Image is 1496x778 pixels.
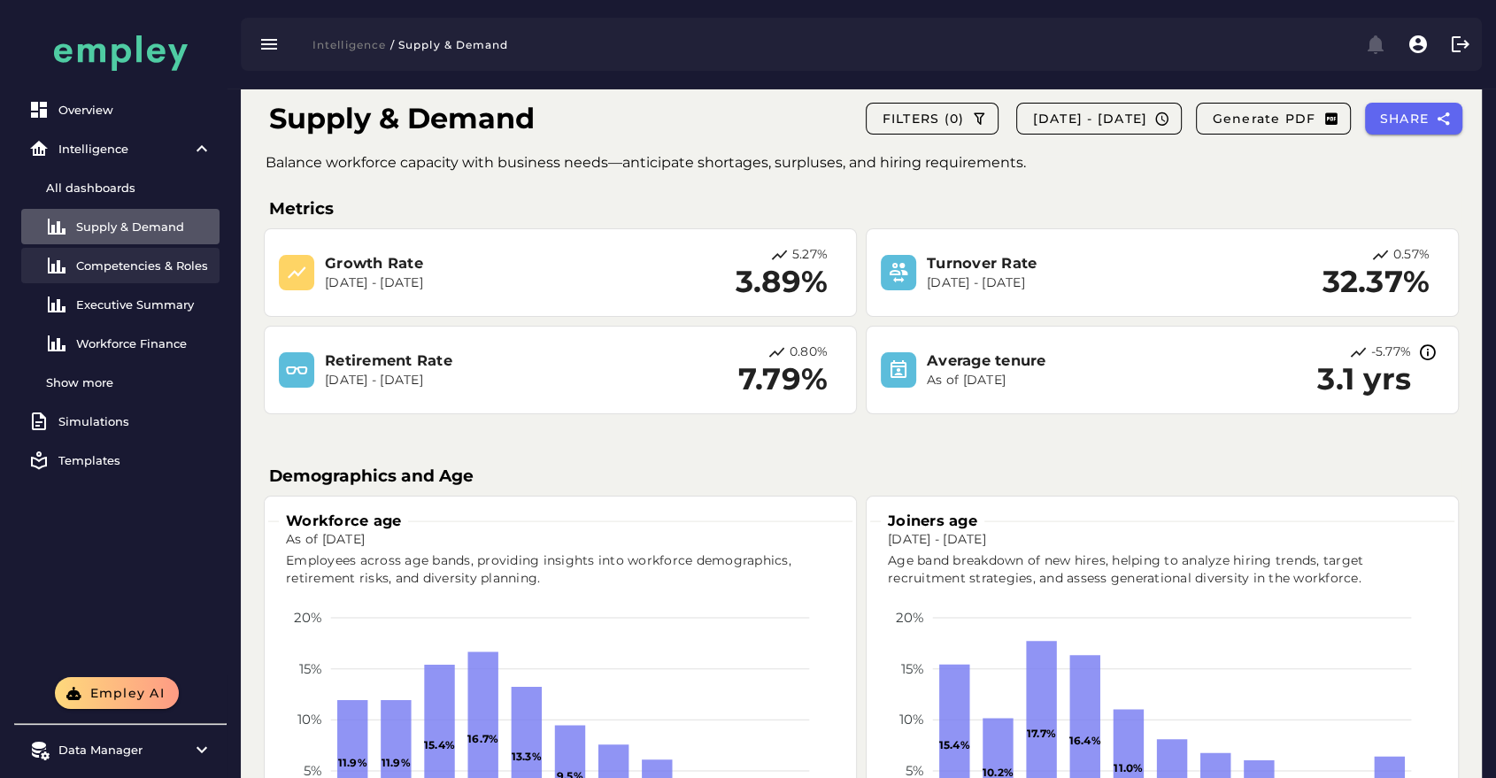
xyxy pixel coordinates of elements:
div: Executive Summary [76,297,212,312]
div: Competencies & Roles [76,258,212,273]
div: All dashboards [46,181,212,195]
a: Workforce Finance [21,326,220,361]
button: FILTERS (0) [866,103,999,135]
h3: Workforce age [279,511,408,531]
div: Employees across age bands, providing insights into workforce demographics, retirement risks, and... [275,542,852,598]
h2: 7.79% [738,362,828,397]
p: [DATE] - [DATE] [927,274,1208,292]
p: [DATE] - [DATE] [325,274,606,292]
span: Generate PDF [1211,111,1315,127]
h3: Demographics and Age [269,464,1454,489]
span: [DATE] - [DATE] [1031,111,1147,127]
div: Simulations [58,414,212,428]
div: Show more [46,375,212,389]
tspan: 20% [896,609,924,626]
span: / Supply & Demand [389,38,508,51]
button: Empley AI [55,677,179,709]
div: Intelligence [58,142,182,156]
p: 5.27% [792,246,828,265]
p: [DATE] - [DATE] [325,372,606,389]
span: Intelligence [312,38,386,51]
a: Supply & Demand [21,209,220,244]
p: 0.80% [790,343,828,362]
h1: Supply & Demand [269,97,535,140]
h2: 3.89% [736,265,828,300]
h3: Metrics [269,196,1454,221]
p: 0.57% [1393,246,1430,265]
span: FILTERS (0) [881,111,964,127]
a: Competencies & Roles [21,248,220,283]
tspan: 15% [299,660,322,677]
tspan: 10% [899,711,924,728]
h3: Growth Rate [325,253,606,273]
div: Data Manager [58,743,182,757]
button: SHARE [1365,103,1463,135]
div: Templates [58,453,212,467]
h3: Turnover Rate [927,253,1208,273]
p: As of [DATE] [927,372,1208,389]
a: All dashboards [21,170,220,205]
span: Empley AI [89,685,165,701]
tspan: 20% [294,609,322,626]
tspan: 10% [297,711,322,728]
div: Workforce Finance [76,336,212,350]
button: Intelligence [301,32,386,57]
span: SHARE [1379,111,1430,127]
h2: 3.1 yrs [1317,362,1411,397]
a: Templates [21,443,220,478]
a: Simulations [21,404,220,439]
div: Supply & Demand [76,220,212,234]
div: Overview [58,103,212,117]
div: Age band breakdown of new hires, helping to analyze hiring trends, target recruitment strategies,... [877,542,1454,598]
button: Generate PDF [1196,103,1350,135]
p: Balance workforce capacity with business needs—anticipate shortages, surpluses, and hiring requir... [266,152,1485,173]
h3: Joiners age [881,511,984,531]
h3: Average tenure [927,350,1208,371]
tspan: 15% [901,660,924,677]
a: Executive Summary [21,287,220,322]
h2: 32.37% [1322,265,1430,300]
p: -5.77% [1371,343,1412,362]
button: [DATE] - [DATE] [1016,103,1182,135]
a: Overview [21,92,220,127]
button: / Supply & Demand [386,32,519,57]
h3: Retirement Rate [325,350,606,371]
